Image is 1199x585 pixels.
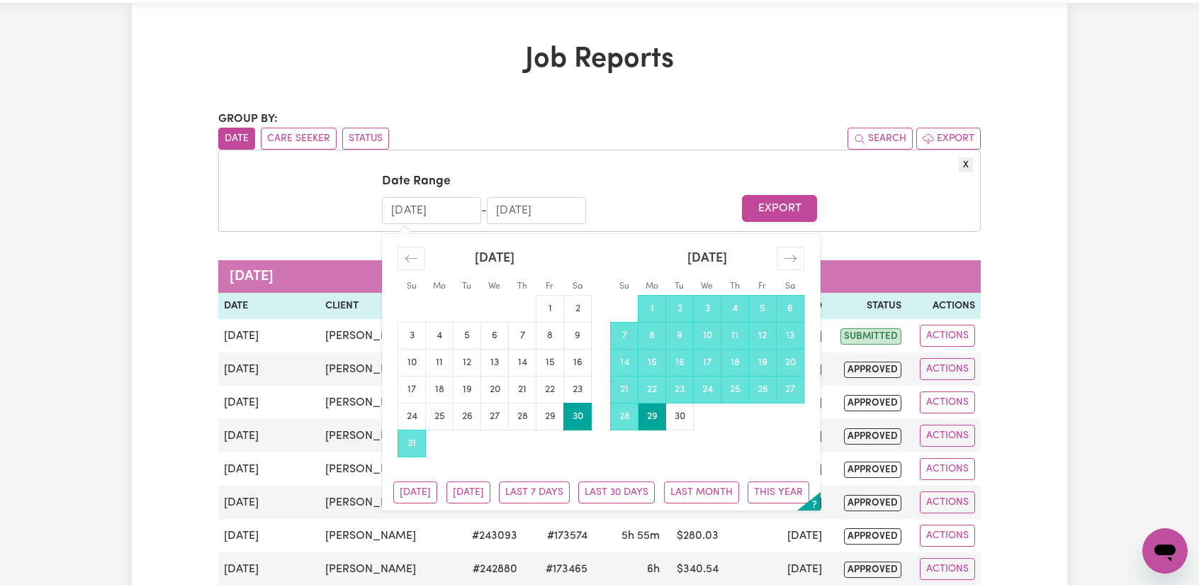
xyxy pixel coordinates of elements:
[320,419,432,452] td: [PERSON_NAME]
[536,349,564,376] td: Choose Friday, August 15, 2025 as your check-in date. It’s available.
[701,282,713,291] small: We
[398,247,425,270] div: Move backward to switch to the previous month.
[407,282,417,291] small: Su
[666,295,694,322] td: Selected. Tuesday, September 2, 2025
[840,328,901,345] span: submitted
[920,458,975,480] button: Actions
[517,282,527,291] small: Th
[536,295,564,322] td: Choose Friday, August 1, 2025 as your check-in date. It’s available.
[546,282,553,291] small: Fr
[573,282,582,291] small: Sa
[920,425,975,447] button: Actions
[748,481,809,503] button: This Year
[509,403,536,430] td: Choose Thursday, August 28, 2025 as your check-in date. It’s available.
[398,430,426,457] td: Selected. Sunday, August 31, 2025
[218,319,320,352] td: [DATE]
[433,282,446,291] small: Mo
[721,376,749,403] td: Selected. Thursday, September 25, 2025
[920,491,975,513] button: Actions
[320,386,432,419] td: [PERSON_NAME]
[666,403,694,430] td: Choose Tuesday, September 30, 2025 as your check-in date. It’s available.
[320,293,432,320] th: Client
[848,128,913,150] button: Search
[536,376,564,403] td: Choose Friday, August 22, 2025 as your check-in date. It’s available.
[261,128,337,150] button: sort invoices by care seeker
[564,403,592,430] td: Selected as start date. Saturday, August 30, 2025
[812,500,817,511] span: ?
[578,481,655,503] button: Last 30 Days
[426,403,454,430] td: Choose Monday, August 25, 2025 as your check-in date. It’s available.
[619,282,629,291] small: Su
[647,564,660,575] span: 6 hours
[844,495,901,511] span: approved
[218,293,320,320] th: Date
[730,282,740,291] small: Th
[398,376,426,403] td: Choose Sunday, August 17, 2025 as your check-in date. It’s available.
[666,376,694,403] td: Selected. Tuesday, September 23, 2025
[481,376,509,403] td: Choose Wednesday, August 20, 2025 as your check-in date. It’s available.
[218,452,320,486] td: [DATE]
[959,157,973,172] button: X
[382,172,451,191] label: Date Range
[1142,528,1188,574] iframe: Button to launch messaging window
[218,128,255,150] button: sort invoices by date
[694,376,721,403] td: Selected. Wednesday, September 24, 2025
[777,349,804,376] td: Selected. Saturday, September 20, 2025
[454,322,481,349] td: Choose Tuesday, August 5, 2025 as your check-in date. It’s available.
[638,403,666,430] td: Selected as end date. Monday, September 29, 2025
[481,349,509,376] td: Choose Wednesday, August 13, 2025 as your check-in date. It’s available.
[454,403,481,430] td: Choose Tuesday, August 26, 2025 as your check-in date. It’s available.
[509,322,536,349] td: Choose Thursday, August 7, 2025 as your check-in date. It’s available.
[481,322,509,349] td: Choose Wednesday, August 6, 2025 as your check-in date. It’s available.
[916,128,981,150] button: Export
[382,234,820,474] div: Calendar
[611,403,638,430] td: Selected. Sunday, September 28, 2025
[828,293,908,320] th: Status
[426,322,454,349] td: Choose Monday, August 4, 2025 as your check-in date. It’s available.
[621,530,660,542] span: 5 hours 55 minutes
[742,195,816,222] button: Export
[320,486,432,519] td: [PERSON_NAME]
[426,376,454,403] td: Choose Monday, August 18, 2025 as your check-in date. It’s available.
[564,376,592,403] td: Choose Saturday, August 23, 2025 as your check-in date. It’s available.
[564,322,592,349] td: Choose Saturday, August 9, 2025 as your check-in date. It’s available.
[536,322,564,349] td: Choose Friday, August 8, 2025 as your check-in date. It’s available.
[749,376,777,403] td: Selected. Friday, September 26, 2025
[646,282,658,291] small: Mo
[320,452,432,486] td: [PERSON_NAME]
[664,481,739,503] button: Last Month
[844,462,901,478] span: approved
[509,349,536,376] td: Choose Thursday, August 14, 2025 as your check-in date. It’s available.
[665,519,724,552] td: $ 280.03
[393,481,437,503] button: [DATE]
[920,358,975,380] button: Actions
[687,252,727,265] strong: [DATE]
[398,322,426,349] td: Choose Sunday, August 3, 2025 as your check-in date. It’s available.
[218,352,320,386] td: [DATE]
[694,322,721,349] td: Selected. Wednesday, September 10, 2025
[342,128,389,150] button: sort invoices by paid status
[638,349,666,376] td: Selected. Monday, September 15, 2025
[638,322,666,349] td: Selected. Monday, September 8, 2025
[724,519,828,552] td: [DATE]
[488,282,500,291] small: We
[218,419,320,452] td: [DATE]
[721,349,749,376] td: Selected. Thursday, September 18, 2025
[218,386,320,419] td: [DATE]
[320,352,432,386] td: [PERSON_NAME]
[920,558,975,580] button: Actions
[721,295,749,322] td: Selected. Thursday, September 4, 2025
[509,376,536,403] td: Choose Thursday, August 21, 2025 as your check-in date. It’s available.
[475,252,514,265] strong: [DATE]
[721,322,749,349] td: Selected. Thursday, September 11, 2025
[638,376,666,403] td: Selected. Monday, September 22, 2025
[920,325,975,347] button: Actions
[611,349,638,376] td: Selected. Sunday, September 14, 2025
[844,362,901,378] span: approved
[446,481,490,503] button: [DATE]
[487,197,586,224] input: End Date
[481,403,509,430] td: Choose Wednesday, August 27, 2025 as your check-in date. It’s available.
[454,376,481,403] td: Choose Tuesday, August 19, 2025 as your check-in date. It’s available.
[218,43,981,77] h1: Job Reports
[218,260,981,293] caption: [DATE]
